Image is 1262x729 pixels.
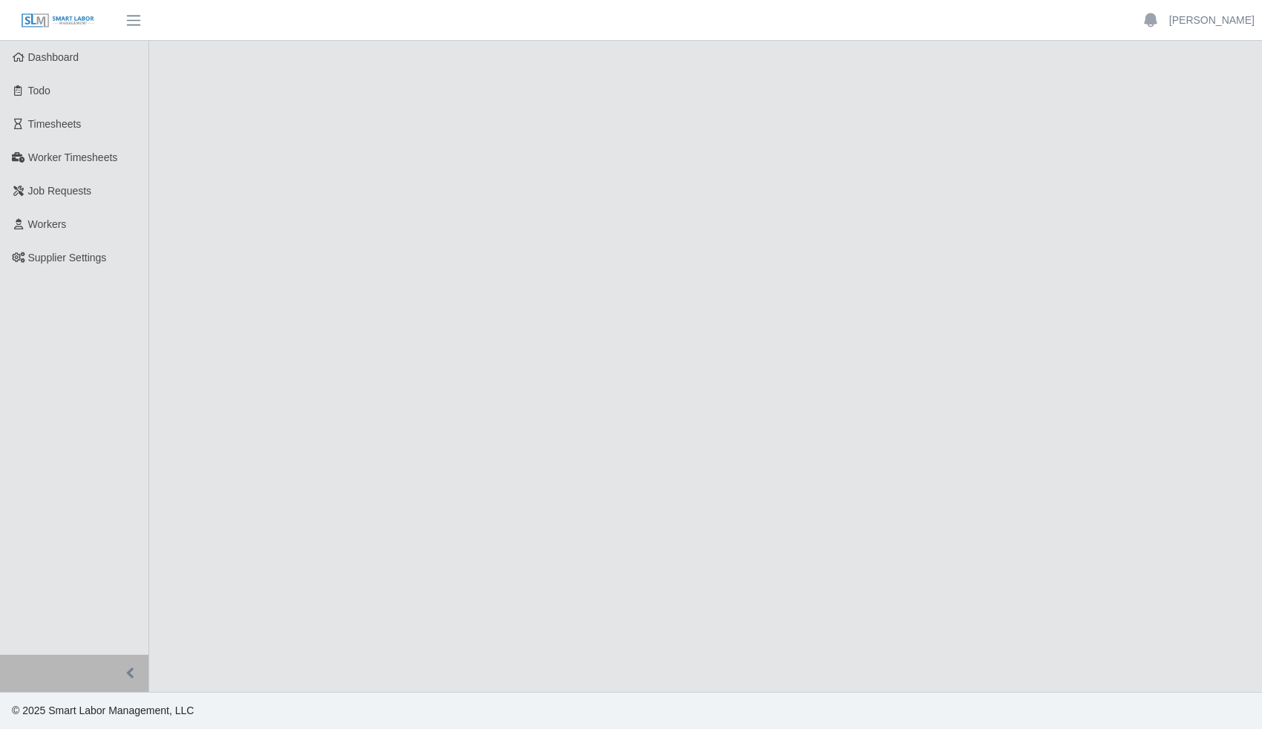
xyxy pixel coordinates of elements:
[1169,13,1255,28] a: [PERSON_NAME]
[28,185,92,197] span: Job Requests
[12,705,194,716] span: © 2025 Smart Labor Management, LLC
[28,151,117,163] span: Worker Timesheets
[28,85,50,97] span: Todo
[28,51,79,63] span: Dashboard
[21,13,95,29] img: SLM Logo
[28,252,107,264] span: Supplier Settings
[28,218,67,230] span: Workers
[28,118,82,130] span: Timesheets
